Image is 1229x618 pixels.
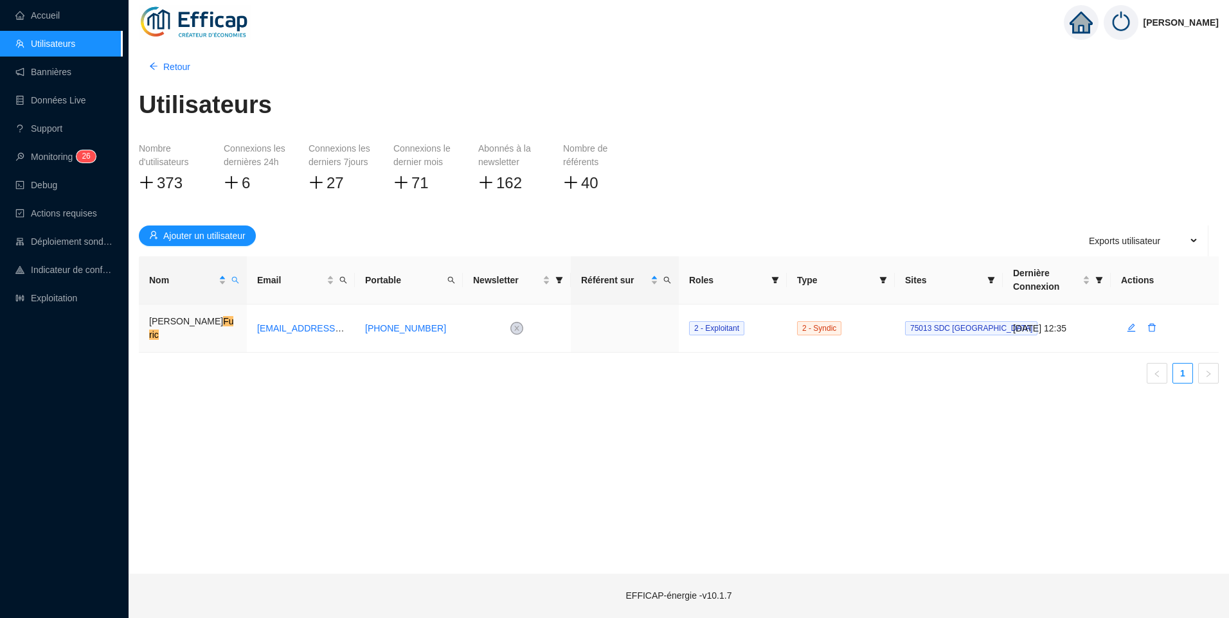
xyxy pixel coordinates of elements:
li: Page suivante [1198,363,1219,384]
span: plus [224,175,239,190]
div: Nombre d'utilisateurs [139,142,203,169]
div: Abonnés à la newsletter [478,142,543,169]
span: Roles [689,274,766,287]
a: [EMAIL_ADDRESS][DOMAIN_NAME] [257,323,409,333]
span: filter [555,276,563,284]
span: filter [987,276,995,284]
span: plus [393,175,409,190]
button: right [1198,363,1219,384]
span: 40 [581,174,598,191]
span: plus [139,175,154,190]
div: Connexions le dernier mois [393,142,458,169]
div: Nombre de référents [563,142,627,169]
span: Dernière Connexion [1013,267,1080,294]
span: search [447,276,455,284]
td: [DATE] 12:35 [1003,305,1111,353]
span: plus [563,175,579,190]
span: search [231,276,239,284]
span: Newsletter [473,274,540,287]
span: 6 [242,174,250,191]
span: Référent sur [581,274,648,287]
span: filter [879,276,887,284]
span: 162 [496,174,522,191]
span: Exports utilisateur [1089,228,1160,254]
span: Type [797,274,874,287]
span: Nom [149,274,216,287]
span: right [1205,370,1212,378]
span: filter [877,271,890,290]
span: arrow-left [149,62,158,71]
span: 2 [82,150,86,163]
span: plus [478,175,494,190]
th: Email [247,256,355,305]
span: 6 [86,150,91,163]
div: Connexions les dernières 24h [224,142,288,169]
span: left [1153,370,1161,378]
a: questionSupport [15,123,62,134]
span: 373 [157,174,183,191]
span: [PERSON_NAME] [149,316,223,326]
span: filter [1093,264,1106,296]
span: filter [769,271,782,290]
span: 2 - Syndic [797,321,841,335]
span: search [229,271,242,290]
span: filter [771,276,779,284]
span: search [661,271,674,290]
a: codeDebug [15,180,57,190]
span: Email [257,274,324,287]
a: [PHONE_NUMBER] [365,323,446,333]
div: Connexions les derniers 7jours [309,142,373,169]
li: Page précédente [1147,363,1167,384]
a: databaseDonnées Live [15,95,86,105]
img: power [1104,5,1138,40]
span: 2 - Exploitant [694,324,739,333]
span: user-add [149,231,158,240]
span: 27 [327,174,344,191]
span: filter [1095,276,1103,284]
span: search [337,271,350,290]
td: maxime.furic@esset-pm.com [247,305,355,353]
th: Référent sur [571,256,679,305]
th: Newsletter [463,256,571,305]
span: Sites [905,274,982,287]
span: home [1070,11,1093,34]
span: Actions requises [31,208,97,218]
button: left [1147,363,1167,384]
a: monitorMonitoring [15,152,92,162]
span: check-square [15,209,24,218]
sup: 26 [76,150,95,163]
span: close-circle [510,322,523,335]
th: Dernière Connexion [1003,256,1111,305]
button: Retour [139,57,201,77]
a: clusterDéploiement sondes [15,236,113,247]
span: Ajouter un utilisateur [163,229,246,243]
span: delete [1147,323,1156,332]
span: search [445,271,458,290]
span: filter [553,271,566,290]
span: edit [1127,323,1136,332]
a: 1 [1173,364,1192,383]
th: Actions [1111,256,1219,305]
span: search [663,276,671,284]
ul: Export [1073,225,1208,256]
span: [PERSON_NAME] [1144,2,1219,43]
span: Portable [365,274,442,287]
button: Ajouter un utilisateur [139,225,256,246]
a: teamUtilisateurs [15,39,75,49]
a: heat-mapIndicateur de confort [15,265,113,275]
span: search [339,276,347,284]
span: EFFICAP-énergie - v10.1.7 [626,590,732,601]
a: notificationBannières [15,67,71,77]
a: slidersExploitation [15,293,77,303]
span: Retour [163,60,190,74]
h1: Utilisateurs [139,90,272,119]
span: 75013 SDC [GEOGRAPHIC_DATA] [905,321,1037,335]
span: filter [985,271,998,290]
li: 1 [1172,363,1193,384]
a: homeAccueil [15,10,60,21]
th: Nom [139,256,247,305]
span: 71 [411,174,429,191]
span: plus [309,175,324,190]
